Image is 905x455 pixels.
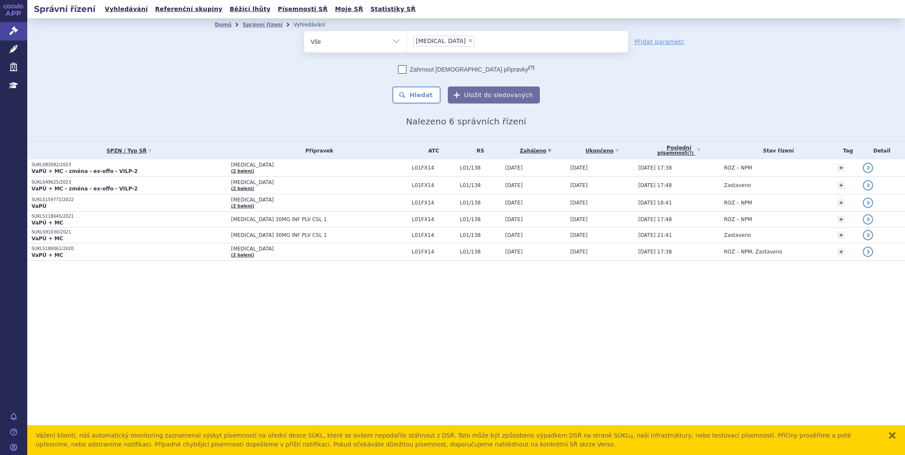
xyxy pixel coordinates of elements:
a: Písemnosti SŘ [275,3,330,15]
span: Zastaveno [724,182,751,188]
a: detail [863,230,873,240]
span: [DATE] [570,216,588,222]
span: [MEDICAL_DATA] [416,38,466,44]
a: detail [863,180,873,190]
th: Detail [859,142,905,159]
a: + [837,216,845,223]
span: L01FX14 [412,200,456,206]
p: SUKLS49625/2023 [32,179,227,185]
span: ROZ – NPM, Zastaveno [724,249,782,255]
a: SPZN / Typ SŘ [32,145,227,157]
th: Přípravek [227,142,407,159]
a: Běžící lhůty [227,3,273,15]
a: + [837,199,845,207]
span: [DATE] [505,200,523,206]
a: detail [863,247,873,257]
p: SUKLS91030/2021 [32,229,227,235]
abbr: (?) [528,65,534,70]
a: (2 balení) [231,169,254,173]
a: + [837,231,845,239]
th: Tag [833,142,859,159]
span: L01/138 [460,249,501,255]
span: Nalezeno 6 správních řízení [406,116,526,127]
span: [DATE] [570,182,588,188]
strong: VaPÚ + MC - změna - ex-offo - VILP-2 [32,186,138,192]
span: [DATE] [570,232,588,238]
span: [DATE] [505,216,523,222]
strong: VaPÚ + MC [32,252,63,258]
p: SUKLS118045/2021 [32,213,227,219]
a: detail [863,198,873,208]
li: Vyhledávání [294,18,336,31]
strong: VaPÚ + MC - změna - ex-offo - VILP-2 [32,168,138,174]
a: Vyhledávání [102,3,150,15]
button: zavřít [888,431,896,440]
th: ATC [408,142,456,159]
span: [MEDICAL_DATA] [231,197,407,203]
span: L01/138 [460,200,501,206]
a: detail [863,214,873,225]
a: + [837,248,845,256]
span: [DATE] 17:48 [638,216,672,222]
a: Zahájeno [505,145,566,157]
a: Referenční skupiny [153,3,225,15]
span: L01/138 [460,182,501,188]
span: × [468,38,473,43]
input: [MEDICAL_DATA] [477,35,482,46]
span: [DATE] [505,182,523,188]
span: [DATE] 21:41 [638,232,672,238]
span: L01/138 [460,232,501,238]
span: [DATE] [570,249,588,255]
a: Poslednípísemnost(?) [638,142,720,159]
a: + [837,164,845,172]
span: [DATE] [505,232,523,238]
strong: VaPÚ + MC [32,236,63,242]
span: ROZ – NPM [724,165,752,171]
span: L01/138 [460,216,501,222]
p: SUKLS159771/2022 [32,197,227,203]
a: Ukončeno [570,145,634,157]
span: [DATE] 17:38 [638,165,672,171]
span: [MEDICAL_DATA] [231,179,407,185]
span: [DATE] [505,249,523,255]
a: + [837,181,845,189]
span: L01/138 [460,165,501,171]
span: [DATE] [505,165,523,171]
button: Hledat [392,86,441,104]
a: Přidat parametr [634,37,684,46]
h2: Správní řízení [27,3,102,15]
a: Domů [215,22,231,28]
span: L01FX14 [412,232,456,238]
p: SUKLS180061/2020 [32,246,227,252]
span: L01FX14 [412,165,456,171]
abbr: (?) [687,151,694,156]
span: L01FX14 [412,249,456,255]
strong: VaPÚ [32,203,46,209]
span: [MEDICAL_DATA] 30MG INF PLV CSL 1 [231,232,407,238]
span: L01FX14 [412,216,456,222]
span: [DATE] 18:41 [638,200,672,206]
span: ROZ – NPM [724,216,752,222]
span: [MEDICAL_DATA] [231,162,407,168]
th: Stav řízení [720,142,833,159]
a: Správní řízení [242,22,282,28]
span: [DATE] [570,200,588,206]
div: Vážení klienti, náš automatický monitoring zaznamenal výskyt písemností na úřední desce SÚKL, kte... [36,431,879,449]
span: [MEDICAL_DATA] 30MG INF PLV CSL 1 [231,216,407,222]
a: Statistiky SŘ [368,3,418,15]
span: Zastaveno [724,232,751,238]
a: (2 balení) [231,253,254,257]
span: [DATE] [570,165,588,171]
strong: VaPÚ + MC [32,220,63,226]
th: RS [455,142,501,159]
a: (2 balení) [231,204,254,208]
a: Moje SŘ [332,3,366,15]
label: Zahrnout [DEMOGRAPHIC_DATA] přípravky [398,65,534,74]
span: [DATE] 17:38 [638,249,672,255]
span: ROZ – NPM [724,200,752,206]
span: [MEDICAL_DATA] [231,246,407,252]
span: L01FX14 [412,182,456,188]
p: SUKLS83082/2023 [32,162,227,168]
span: [DATE] 17:48 [638,182,672,188]
a: (2 balení) [231,186,254,191]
